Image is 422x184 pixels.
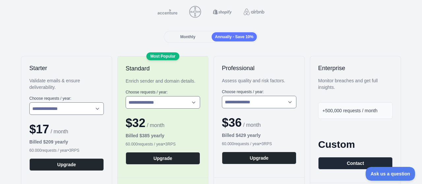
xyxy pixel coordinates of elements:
span: $ 36 [222,116,242,129]
b: Billed $ 385 yearly [126,133,165,138]
span: / month [145,122,165,128]
span: / month [242,122,261,128]
span: +500,000 requests / month [322,108,377,113]
b: Billed $ 429 yearly [222,133,261,138]
span: $ 32 [126,116,145,130]
iframe: Toggle Customer Support [366,167,415,181]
